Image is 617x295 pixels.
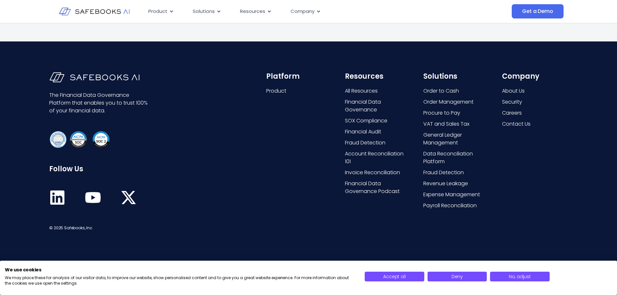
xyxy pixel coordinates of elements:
h6: Company [502,72,568,81]
h6: Resources [345,72,411,81]
a: Fraud Detection [345,139,411,147]
span: Fraud Detection [345,139,385,147]
span: Accept all [383,273,406,280]
a: Payroll Reconciliation [423,202,489,210]
a: Contact Us [502,120,568,128]
span: Deny [451,273,463,280]
span: Solutions [193,8,215,15]
span: SOX Compliance [345,117,387,125]
span: Company [291,8,314,15]
span: Security [502,98,522,106]
a: Order Management [423,98,489,106]
a: All Resources [345,87,411,95]
a: Financial Data Governance [345,98,411,114]
a: Security [502,98,568,106]
span: Revenue Leakage [423,180,468,187]
span: Contact Us [502,120,531,128]
a: Careers [502,109,568,117]
span: Careers [502,109,522,117]
p: The Financial Data Governance Platform that enables you to trust 100% of your financial data. [49,91,150,115]
h6: Platform [266,72,332,81]
span: Fraud Detection [423,169,464,176]
a: SOX Compliance [345,117,411,125]
span: All Resources [345,87,378,95]
a: Product [266,87,332,95]
button: Accept all cookies [365,272,424,281]
span: Product [266,87,286,95]
span: Financial Audit [345,128,381,136]
a: Revenue Leakage [423,180,489,187]
button: Adjust cookie preferences [490,272,549,281]
nav: Menu [143,5,447,18]
a: Get a Demo [512,4,563,18]
span: Resources [240,8,265,15]
h6: Solutions [423,72,489,81]
span: Payroll Reconciliation [423,202,477,210]
a: VAT and Sales Tax [423,120,489,128]
span: No, adjust [509,273,531,280]
span: Procure to Pay [423,109,460,117]
a: Financial Audit [345,128,411,136]
a: About Us [502,87,568,95]
span: About Us [502,87,525,95]
a: Order to Cash [423,87,489,95]
a: Fraud Detection [423,169,489,176]
span: VAT and Sales Tax [423,120,469,128]
div: Menu Toggle [143,5,447,18]
a: Financial Data Governance Podcast [345,180,411,195]
a: General Ledger Management [423,131,489,147]
p: We may place these for analysis of our visitor data, to improve our website, show personalised co... [5,275,355,286]
a: Invoice Reconciliation [345,169,411,176]
h2: We use cookies [5,267,355,273]
a: Data Reconciliation Platform [423,150,489,165]
span: Order to Cash [423,87,459,95]
a: Expense Management [423,191,489,199]
span: Get a Demo [522,8,553,15]
a: Procure to Pay [423,109,489,117]
button: Deny all cookies [428,272,487,281]
span: © 2025 Safebooks, Inc. [49,225,93,231]
span: Expense Management [423,191,480,199]
a: Account Reconciliation 101 [345,150,411,165]
span: Order Management [423,98,474,106]
span: Invoice Reconciliation [345,169,400,176]
h6: Follow Us [49,165,150,173]
span: Product [148,8,167,15]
